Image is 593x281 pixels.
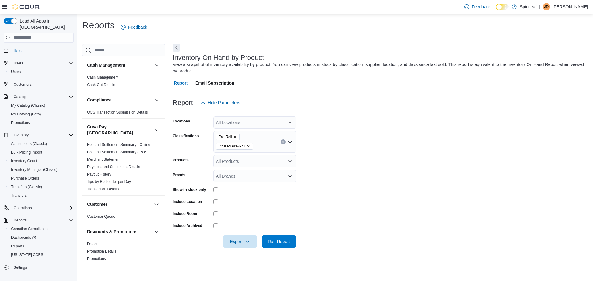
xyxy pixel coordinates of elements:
[87,150,147,155] span: Fee and Settlement Summary - POS
[543,3,550,10] div: Jason D
[87,242,103,246] span: Discounts
[87,157,120,162] span: Merchant Statement
[82,74,165,91] div: Cash Management
[173,119,190,124] label: Locations
[11,93,29,101] button: Catalog
[87,187,119,191] a: Transaction Details
[87,83,115,87] a: Cash Out Details
[9,110,74,118] span: My Catalog (Beta)
[9,225,74,233] span: Canadian Compliance
[82,141,165,195] div: Cova Pay [GEOGRAPHIC_DATA]
[1,59,76,68] button: Users
[496,4,509,10] input: Dark Mode
[472,4,490,10] span: Feedback
[11,167,57,172] span: Inventory Manager (Classic)
[6,250,76,259] button: [US_STATE] CCRS
[9,68,74,76] span: Users
[553,3,588,10] p: [PERSON_NAME]
[174,77,188,89] span: Report
[173,172,185,177] label: Brands
[9,183,74,191] span: Transfers (Classic)
[9,110,44,118] a: My Catalog (Beta)
[9,119,74,126] span: Promotions
[11,60,74,67] span: Users
[87,165,140,169] a: Payment and Settlement Details
[281,139,286,144] button: Clear input
[11,103,45,108] span: My Catalog (Classic)
[153,228,160,235] button: Discounts & Promotions
[9,175,42,182] a: Purchase Orders
[11,264,29,271] a: Settings
[11,263,74,271] span: Settings
[153,126,160,134] button: Cova Pay [GEOGRAPHIC_DATA]
[11,60,26,67] button: Users
[6,68,76,76] button: Users
[14,61,23,66] span: Users
[288,159,292,164] button: Open list of options
[6,101,76,110] button: My Catalog (Classic)
[87,249,116,254] span: Promotion Details
[9,183,44,191] a: Transfers (Classic)
[520,3,536,10] p: Spiritleaf
[6,110,76,118] button: My Catalog (Beta)
[1,204,76,212] button: Operations
[11,217,29,224] button: Reports
[173,223,202,228] label: Include Archived
[208,100,240,106] span: Hide Parameters
[6,183,76,191] button: Transfers (Classic)
[87,256,106,261] span: Promotions
[87,97,111,103] h3: Compliance
[128,24,147,30] span: Feedback
[173,134,199,138] label: Classifications
[6,148,76,157] button: Bulk Pricing Import
[87,110,148,115] span: OCS Transaction Submission Details
[9,149,45,156] a: Bulk Pricing Import
[233,135,237,139] button: Remove Pre-Roll from selection in this group
[9,242,74,250] span: Reports
[14,82,32,87] span: Customers
[87,214,115,219] a: Customer Queue
[11,131,31,139] button: Inventory
[14,133,29,138] span: Inventory
[11,193,27,198] span: Transfers
[87,150,147,154] a: Fee and Settlement Summary - POS
[288,139,292,144] button: Open list of options
[1,216,76,225] button: Reports
[87,172,111,177] span: Payout History
[17,18,74,30] span: Load All Apps in [GEOGRAPHIC_DATA]
[87,62,125,68] h3: Cash Management
[87,75,118,80] a: Cash Management
[82,240,165,265] div: Discounts & Promotions
[11,69,21,74] span: Users
[14,218,27,223] span: Reports
[11,131,74,139] span: Inventory
[11,47,74,55] span: Home
[11,235,36,240] span: Dashboards
[11,112,41,117] span: My Catalog (Beta)
[9,102,48,109] a: My Catalog (Classic)
[9,234,38,241] a: Dashboards
[9,225,50,233] a: Canadian Compliance
[9,166,60,173] a: Inventory Manager (Classic)
[9,251,74,258] span: Washington CCRS
[9,192,74,199] span: Transfers
[9,192,29,199] a: Transfers
[6,157,76,165] button: Inventory Count
[11,244,24,249] span: Reports
[11,150,42,155] span: Bulk Pricing Import
[216,134,240,140] span: Pre-Roll
[87,124,152,136] h3: Cova Pay [GEOGRAPHIC_DATA]
[87,62,152,68] button: Cash Management
[219,134,232,140] span: Pre-Roll
[223,235,257,248] button: Export
[11,47,26,55] a: Home
[12,4,40,10] img: Cova
[82,109,165,118] div: Compliance
[11,217,74,224] span: Reports
[87,187,119,192] span: Transaction Details
[462,1,493,13] a: Feedback
[544,3,549,10] span: JD
[118,21,149,33] a: Feedback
